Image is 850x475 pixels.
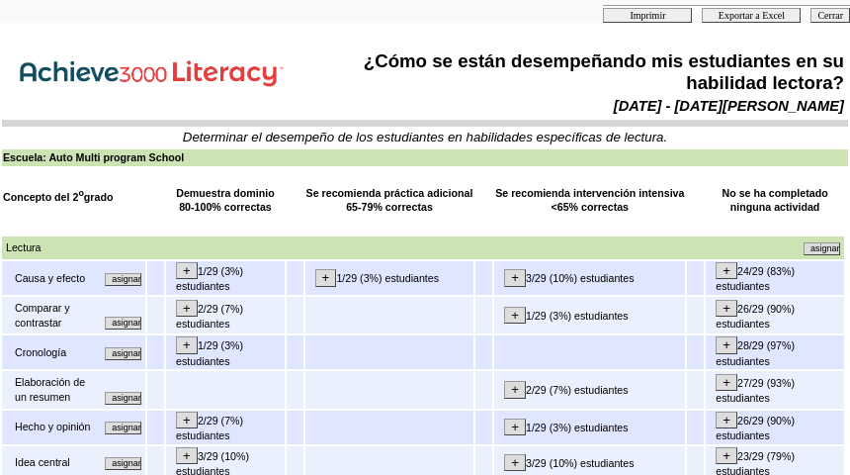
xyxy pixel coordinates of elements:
td: 2/29 (7%) estudiantes [166,297,285,333]
input: Imprimir [603,8,692,23]
input: Asignar otras actividades alineadas con este mismo concepto. [105,457,141,470]
input: + [716,447,737,464]
td: Hecho y opinión [14,419,99,435]
td: 1/29 (3%) estudiantes [166,335,285,369]
input: Asignar otras actividades alineadas con este mismo concepto. [804,242,840,255]
td: [DATE] - [DATE][PERSON_NAME] [305,97,845,115]
td: Comparar y contrastar [14,300,99,331]
td: 3/29 (10%) estudiantes [494,261,685,295]
input: Asignar otras actividades alineadas con este mismo concepto. [105,422,141,434]
td: Se recomienda práctica adicional 65-79% correctas [305,185,474,216]
td: 27/29 (93%) estudiantes [706,371,844,408]
input: + [716,300,737,317]
td: Determinar el desempeño de los estudiantes en habilidades específicas de lectura. [3,130,847,144]
td: 2/29 (7%) estudiantes [494,371,685,408]
td: 26/29 (90%) estudiantes [706,297,844,333]
input: + [716,336,737,353]
td: 1/29 (3%) estudiantes [305,261,474,295]
td: 24/29 (83%) estudiantes [706,261,844,295]
input: + [176,300,198,317]
td: ¿Cómo se están desempeñando mis estudiantes en su habilidad lectora? [305,49,845,95]
td: Causa y efecto [14,270,99,287]
td: 26/29 (90%) estudiantes [706,411,844,444]
input: Exportar a Excel [702,8,801,23]
input: Asignar otras actividades alineadas con este mismo concepto. [105,273,141,286]
td: 1/29 (3%) estudiantes [166,261,285,295]
input: + [504,307,526,324]
sup: o [78,188,83,198]
td: No se ha completado ninguna actividad [706,185,844,216]
td: Idea central [14,454,87,471]
td: 28/29 (97%) estudiantes [706,335,844,369]
input: + [716,412,737,428]
input: + [504,269,526,286]
input: + [176,447,198,464]
input: + [176,262,198,279]
td: Concepto del 2 grado [2,185,145,216]
input: + [716,262,737,279]
input: + [315,269,337,286]
img: Achieve3000 Reports Logo Spanish [6,49,302,92]
input: + [504,454,526,471]
td: 1/29 (3%) estudiantes [494,297,685,333]
input: + [176,412,198,428]
td: Cronología [14,344,99,361]
td: Lectura [5,239,399,256]
input: + [176,336,198,353]
img: spacer.gif [3,219,4,234]
input: + [504,381,526,398]
input: + [504,419,526,435]
input: Asignar otras actividades alineadas con este mismo concepto. [105,347,141,360]
input: Asignar otras actividades alineadas con este mismo concepto. [105,317,141,330]
td: 1/29 (3%) estudiantes [494,411,685,444]
td: Se recomienda intervención intensiva <65% correctas [494,185,685,216]
input: Asignar otras actividades alineadas con este mismo concepto. [105,392,141,405]
input: Cerrar [810,8,850,23]
td: 2/29 (7%) estudiantes [166,411,285,444]
td: Elaboración de un resumen [14,374,99,405]
td: Demuestra dominio 80-100% correctas [166,185,285,216]
input: + [716,374,737,391]
td: Escuela: Auto Multi program School [2,149,848,166]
